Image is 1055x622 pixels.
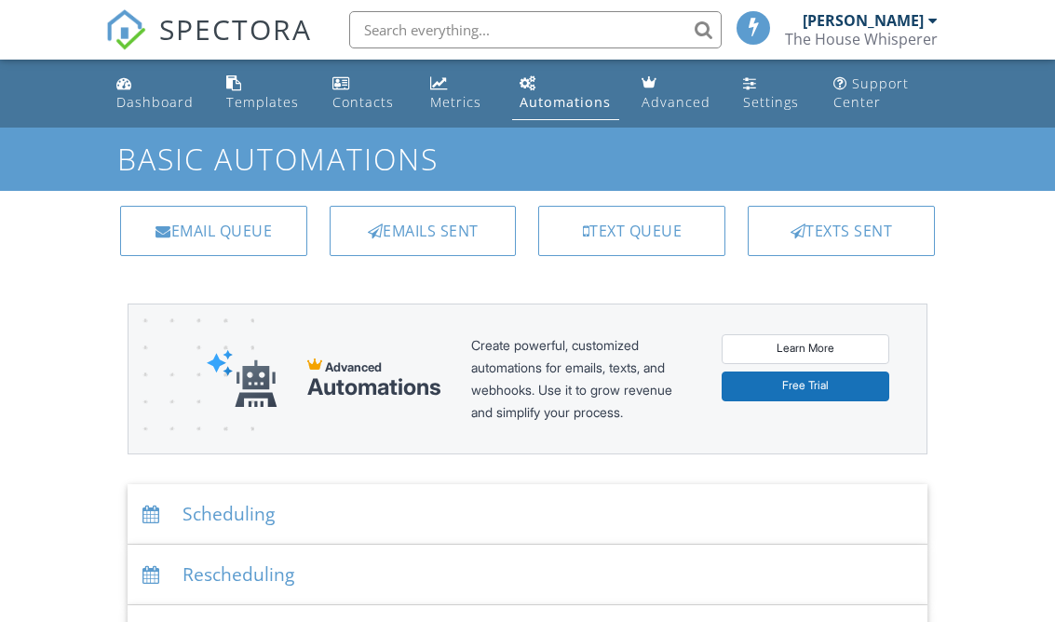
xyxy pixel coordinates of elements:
div: Create powerful, customized automations for emails, texts, and webhooks. Use it to grow revenue a... [471,334,691,424]
a: Metrics [423,67,497,120]
a: SPECTORA [105,25,312,64]
h1: Basic Automations [117,142,938,175]
a: Automations (Basic) [512,67,619,120]
div: Automations [520,93,611,111]
div: Advanced [642,93,710,111]
div: Scheduling [128,484,927,545]
div: Metrics [430,93,481,111]
a: Texts Sent [748,206,935,256]
a: Contacts [325,67,408,120]
div: Dashboard [116,93,194,111]
span: SPECTORA [159,9,312,48]
div: Contacts [332,93,394,111]
a: Dashboard [109,67,204,120]
div: Templates [226,93,299,111]
span: Advanced [325,359,382,374]
img: automations-robot-e552d721053d9e86aaf3dd9a1567a1c0d6a99a13dc70ea74ca66f792d01d7f0c.svg [207,349,277,408]
a: Templates [219,67,310,120]
a: Support Center [826,67,946,120]
div: [PERSON_NAME] [803,11,924,30]
a: Text Queue [538,206,725,256]
div: The House Whisperer [785,30,938,48]
div: Settings [743,93,799,111]
div: Rescheduling [128,545,927,605]
div: Support Center [833,74,909,111]
a: Settings [736,67,811,120]
img: The Best Home Inspection Software - Spectora [105,9,146,50]
a: Emails Sent [330,206,517,256]
input: Search everything... [349,11,722,48]
a: Free Trial [722,372,889,401]
a: Learn More [722,334,889,364]
a: Advanced [634,67,721,120]
div: Automations [307,374,441,400]
a: Email Queue [120,206,307,256]
img: advanced-banner-bg-f6ff0eecfa0ee76150a1dea9fec4b49f333892f74bc19f1b897a312d7a1b2ff3.png [128,304,254,510]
